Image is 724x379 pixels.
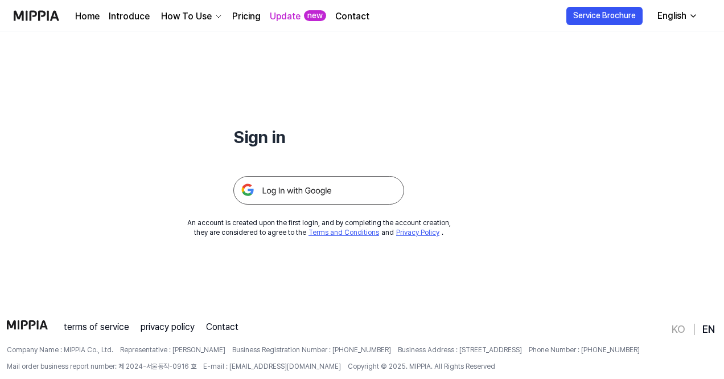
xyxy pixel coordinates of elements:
[7,345,113,355] span: Company Name : MIPPIA Co., Ltd.
[64,320,129,334] a: terms of service
[141,320,195,334] a: privacy policy
[648,5,705,27] button: English
[7,320,48,329] img: logo
[270,10,301,23] a: Update
[348,362,495,372] span: Copyright © 2025. MIPPIA. All Rights Reserved
[75,10,100,23] a: Home
[529,345,640,355] span: Phone Number : [PHONE_NUMBER]
[335,10,369,23] a: Contact
[232,345,391,355] span: Business Registration Number : [PHONE_NUMBER]
[203,362,341,372] span: E-mail : [EMAIL_ADDRESS][DOMAIN_NAME]
[566,7,643,25] button: Service Brochure
[304,10,326,22] div: new
[206,320,238,334] a: Contact
[398,345,522,355] span: Business Address : [STREET_ADDRESS]
[232,10,261,23] a: Pricing
[233,176,404,205] img: 구글 로그인 버튼
[7,362,196,372] span: Mail order business report number: 제 2024-서울동작-0916 호
[655,9,689,23] div: English
[159,10,214,23] div: How To Use
[672,323,685,336] a: KO
[308,229,379,237] a: Terms and Conditions
[109,10,150,23] a: Introduce
[396,229,439,237] a: Privacy Policy
[233,125,404,149] h1: Sign in
[120,345,225,355] span: Representative : [PERSON_NAME]
[702,323,715,336] a: EN
[187,218,451,238] div: An account is created upon the first login, and by completing the account creation, they are cons...
[159,10,223,23] button: How To Use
